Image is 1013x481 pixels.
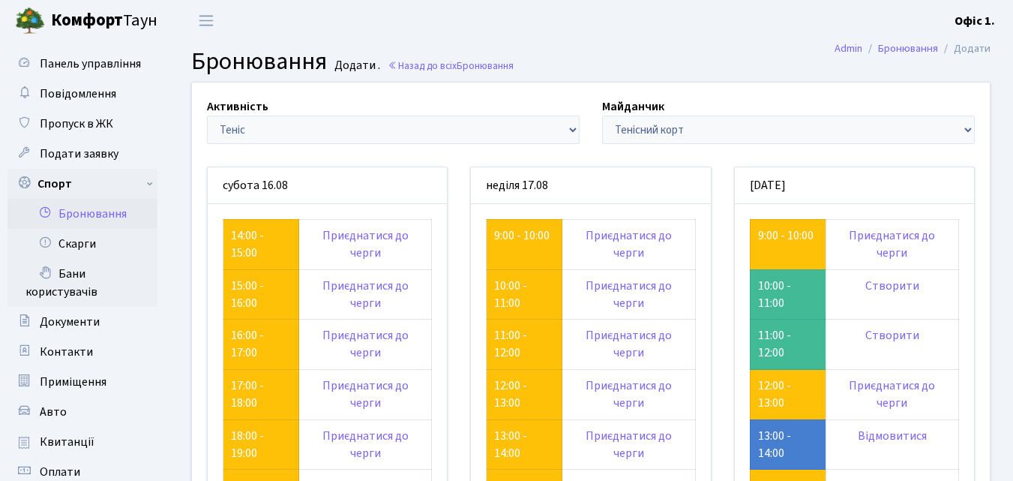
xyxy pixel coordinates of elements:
[7,307,157,337] a: Документи
[750,320,826,370] td: 11:00 - 12:00
[586,428,672,461] a: Приєднатися до черги
[602,98,664,116] label: Майданчик
[231,278,264,311] a: 15:00 - 16:00
[457,59,514,73] span: Бронювання
[7,79,157,109] a: Повідомлення
[955,13,995,29] b: Офіс 1.
[7,397,157,427] a: Авто
[7,337,157,367] a: Контакти
[471,167,710,204] div: неділя 17.08
[835,41,862,56] a: Admin
[494,327,527,361] a: 11:00 - 12:00
[735,167,974,204] div: [DATE]
[40,404,67,420] span: Авто
[322,327,409,361] a: Приєднатися до черги
[231,227,264,261] a: 14:00 - 15:00
[40,56,141,72] span: Панель управління
[858,428,927,444] a: Відмовитися
[40,464,80,480] span: Оплати
[7,367,157,397] a: Приміщення
[231,327,264,361] a: 16:00 - 17:00
[7,259,157,307] a: Бани користувачів
[40,344,93,360] span: Контакти
[322,278,409,311] a: Приєднатися до черги
[322,428,409,461] a: Приєднатися до черги
[7,49,157,79] a: Панель управління
[758,428,791,461] a: 13:00 - 14:00
[758,377,791,411] a: 12:00 - 13:00
[40,314,100,330] span: Документи
[40,86,116,102] span: Повідомлення
[865,278,919,294] a: Створити
[812,33,1013,65] nav: breadcrumb
[7,139,157,169] a: Подати заявку
[40,146,118,162] span: Подати заявку
[878,41,938,56] a: Бронювання
[586,227,672,261] a: Приєднатися до черги
[331,59,380,73] small: Додати .
[750,269,826,320] td: 10:00 - 11:00
[207,98,268,116] label: Активність
[7,169,157,199] a: Спорт
[40,116,113,132] span: Пропуск в ЖК
[494,227,550,244] a: 9:00 - 10:00
[322,227,409,261] a: Приєднатися до черги
[586,377,672,411] a: Приєднатися до черги
[849,227,935,261] a: Приєднатися до черги
[7,199,157,229] a: Бронювання
[231,428,264,461] a: 18:00 - 19:00
[187,8,225,33] button: Переключити навігацію
[388,59,514,73] a: Назад до всіхБронювання
[494,428,527,461] a: 13:00 - 14:00
[758,227,814,244] a: 9:00 - 10:00
[586,278,672,311] a: Приєднатися до черги
[7,427,157,457] a: Квитанції
[15,6,45,36] img: logo.png
[938,41,991,57] li: Додати
[231,377,264,411] a: 17:00 - 18:00
[7,229,157,259] a: Скарги
[865,327,919,344] a: Створити
[7,109,157,139] a: Пропуск в ЖК
[955,12,995,30] a: Офіс 1.
[208,167,447,204] div: субота 16.08
[322,377,409,411] a: Приєднатися до черги
[494,377,527,411] a: 12:00 - 13:00
[51,8,123,32] b: Комфорт
[494,278,527,311] a: 10:00 - 11:00
[586,327,672,361] a: Приєднатися до черги
[849,377,935,411] a: Приєднатися до черги
[40,374,106,390] span: Приміщення
[51,8,157,34] span: Таун
[191,44,327,79] span: Бронювання
[40,434,94,450] span: Квитанції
